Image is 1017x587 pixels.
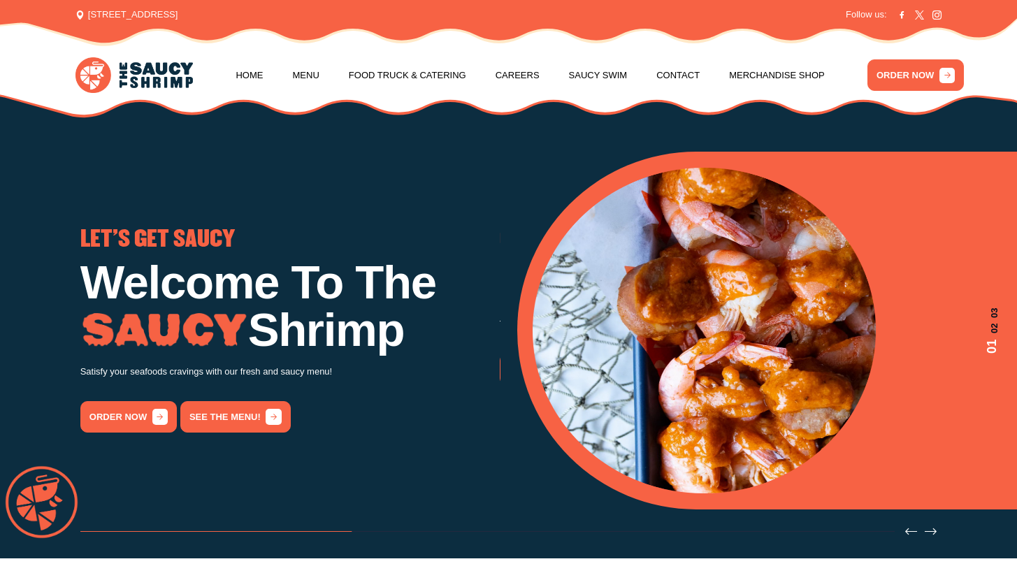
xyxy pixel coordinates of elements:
[925,526,937,537] button: Next slide
[349,49,466,102] a: Food Truck & Catering
[80,229,500,433] div: 1 / 3
[982,308,1001,318] span: 03
[905,526,917,537] button: Previous slide
[80,364,500,380] p: Satisfy your seafoods cravings with our fresh and saucy menu!
[293,49,319,102] a: Menu
[75,8,178,22] span: [STREET_ADDRESS]
[500,317,919,333] p: Try our famous Whole Nine Yards sauce! The recipe is our secret!
[500,229,745,251] span: GO THE WHOLE NINE YARDS
[75,57,193,93] img: logo
[500,259,919,305] h1: Low Country Boil
[846,8,887,22] span: Follow us:
[569,49,628,102] a: Saucy Swim
[236,49,263,102] a: Home
[982,339,1001,353] span: 01
[533,168,875,493] img: Banner Image
[80,313,248,348] img: Image
[180,401,291,433] a: See the menu!
[533,168,1000,493] div: 1 / 3
[982,324,1001,333] span: 02
[729,49,825,102] a: Merchandise Shop
[867,59,965,91] a: ORDER NOW
[80,259,500,353] h1: Welcome To The Shrimp
[80,229,235,251] span: LET'S GET SAUCY
[656,49,700,102] a: Contact
[496,49,540,102] a: Careers
[500,229,919,386] div: 2 / 3
[500,354,597,385] a: order now
[80,401,178,433] a: order now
